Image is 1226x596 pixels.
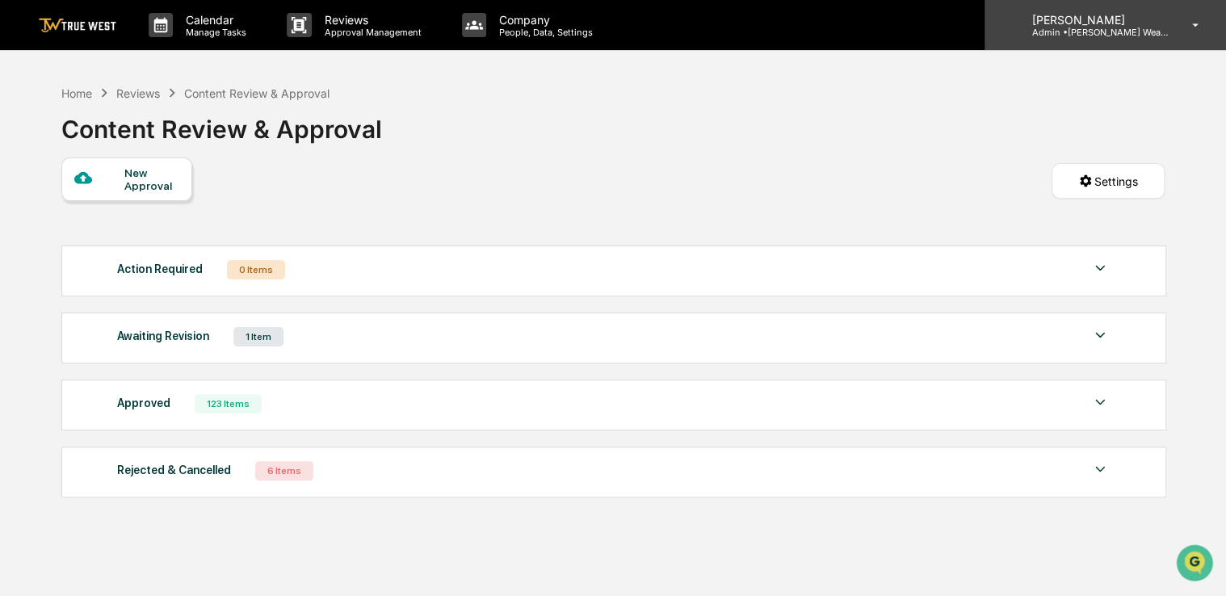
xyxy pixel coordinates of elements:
[32,317,102,333] span: Data Lookup
[486,27,601,38] p: People, Data, Settings
[1052,163,1165,199] button: Settings
[10,279,111,308] a: 🖐️Preclearance
[117,392,170,413] div: Approved
[1090,325,1110,345] img: caret
[16,33,294,59] p: How can we help?
[111,279,207,308] a: 🗄️Attestations
[227,260,285,279] div: 0 Items
[312,13,430,27] p: Reviews
[117,258,203,279] div: Action Required
[61,102,382,144] div: Content Review & Approval
[50,219,131,232] span: [PERSON_NAME]
[486,13,601,27] p: Company
[233,327,283,346] div: 1 Item
[114,355,195,368] a: Powered byPylon
[184,86,330,100] div: Content Review & Approval
[173,27,254,38] p: Manage Tasks
[133,286,200,302] span: Attestations
[1018,13,1169,27] p: [PERSON_NAME]
[1174,543,1218,586] iframe: Open customer support
[1090,392,1110,412] img: caret
[275,128,294,147] button: Start new chat
[173,13,254,27] p: Calendar
[255,461,313,481] div: 6 Items
[161,356,195,368] span: Pylon
[39,18,116,33] img: logo
[134,219,140,232] span: •
[117,288,130,300] div: 🗄️
[73,139,222,152] div: We're available if you need us!
[16,178,108,191] div: Past conversations
[16,204,42,229] img: Sigrid Alegria
[73,123,265,139] div: Start new chat
[34,123,63,152] img: 8933085812038_c878075ebb4cc5468115_72.jpg
[117,460,231,481] div: Rejected & Cancelled
[16,123,45,152] img: 1746055101610-c473b297-6a78-478c-a979-82029cc54cd1
[250,175,294,195] button: See all
[195,394,262,413] div: 123 Items
[117,325,209,346] div: Awaiting Revision
[1090,460,1110,479] img: caret
[1018,27,1169,38] p: Admin • [PERSON_NAME] Wealth
[1090,258,1110,278] img: caret
[32,286,104,302] span: Preclearance
[16,288,29,300] div: 🖐️
[116,86,160,100] div: Reviews
[16,318,29,331] div: 🔎
[312,27,430,38] p: Approval Management
[10,310,108,339] a: 🔎Data Lookup
[124,166,178,192] div: New Approval
[61,86,92,100] div: Home
[143,219,176,232] span: [DATE]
